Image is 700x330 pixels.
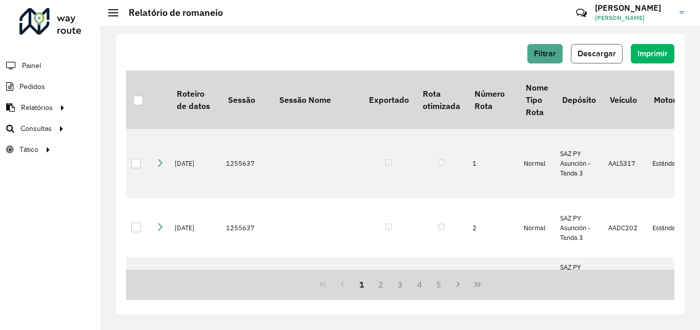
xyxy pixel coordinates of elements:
[467,257,519,297] td: 3
[221,198,272,257] td: 1255637
[555,257,603,297] td: SAZ PY Asunción - Tanda 3
[467,71,519,129] th: Número Rota
[221,71,272,129] th: Sessão
[19,144,38,155] span: Tático
[22,60,41,71] span: Painel
[272,71,362,129] th: Sessão Nome
[571,44,623,63] button: Descargar
[448,275,468,294] button: Página siguiente
[390,275,410,294] button: 3
[170,129,221,198] td: [DATE]
[20,123,52,134] span: Consultas
[19,81,45,92] span: Pedidos
[170,257,221,297] td: [DATE]
[429,275,449,294] button: 5
[555,198,603,257] td: SAZ PY Asunción - Tanda 3
[595,13,672,23] span: [PERSON_NAME]
[170,71,221,129] th: Roteiro de datos
[416,71,467,129] th: Rota otimizada
[362,71,416,129] th: Exportado
[570,2,592,24] a: Contato Rápido
[631,44,674,63] button: Imprimir
[603,257,647,297] td: ALC877
[578,49,616,58] span: Descargar
[637,49,668,58] span: Imprimir
[410,275,429,294] button: 4
[519,129,555,198] td: Normal
[555,71,603,129] th: Depósito
[595,3,672,13] h3: [PERSON_NAME]
[519,198,555,257] td: Normal
[647,129,697,198] td: Estándar
[467,198,519,257] td: 2
[534,49,556,58] span: Filtrar
[118,7,223,18] h2: Relatório de romaneio
[519,71,555,129] th: Nome Tipo Rota
[647,71,697,129] th: Motorista
[371,275,390,294] button: 2
[221,129,272,198] td: 1255637
[352,275,372,294] button: 1
[467,129,519,198] td: 1
[519,257,555,297] td: Normal
[647,198,697,257] td: Estándar
[603,198,647,257] td: AADC202
[603,129,647,198] td: AALS317
[555,129,603,198] td: SAZ PY Asunción - Tanda 3
[527,44,563,63] button: Filtrar
[468,275,487,294] button: Última página
[647,257,697,297] td: Estándar
[603,71,647,129] th: Veículo
[21,102,53,113] span: Relatórios
[170,198,221,257] td: [DATE]
[221,257,272,297] td: 1255637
